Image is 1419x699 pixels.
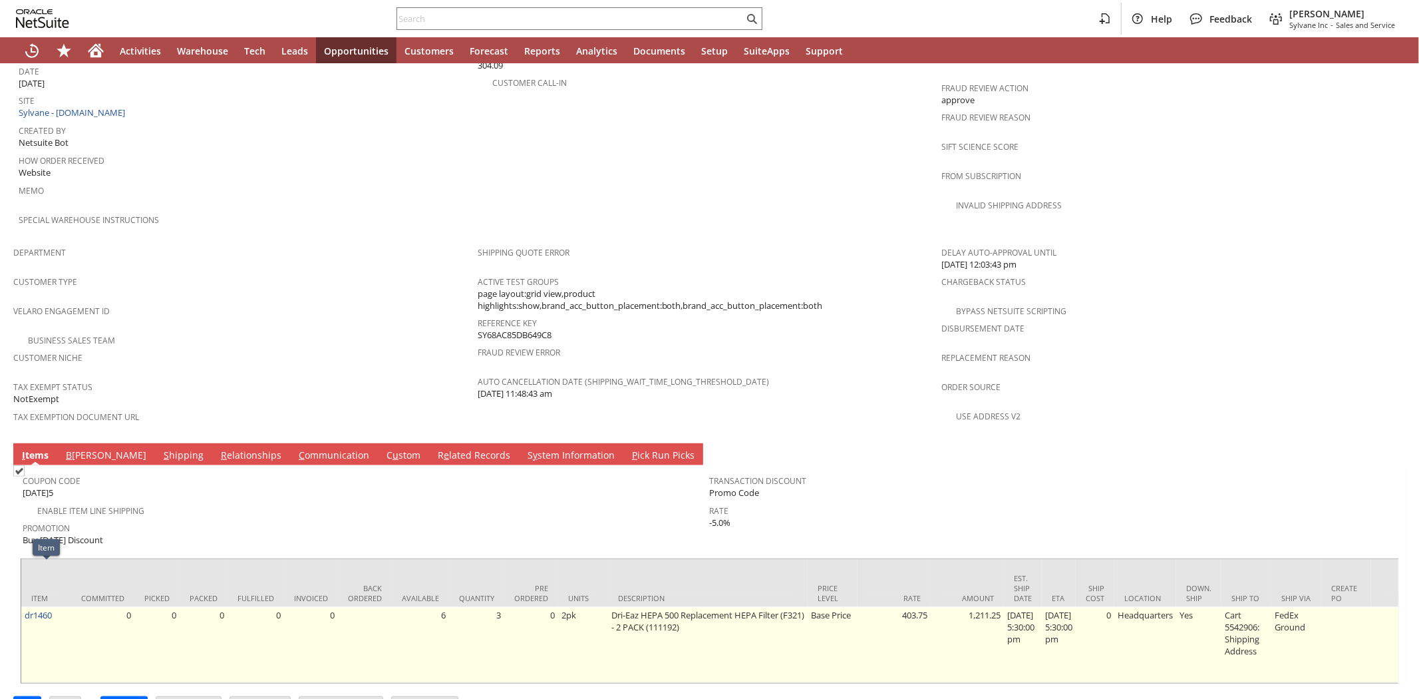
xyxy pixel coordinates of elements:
[31,593,61,603] div: Item
[19,125,66,136] a: Created By
[316,37,396,64] a: Opportunities
[1331,20,1333,30] span: -
[1271,607,1321,683] td: FedEx Ground
[23,475,80,487] a: Coupon Code
[941,258,1017,271] span: [DATE] 12:03:43 pm
[402,593,439,603] div: Available
[164,449,169,461] span: S
[13,306,110,317] a: Velaro Engagement ID
[808,607,858,683] td: Base Price
[228,607,284,683] td: 0
[459,593,494,603] div: Quantity
[941,381,1001,393] a: Order Source
[633,45,685,57] span: Documents
[931,607,1004,683] td: 1,211.25
[13,276,77,288] a: Customer Type
[533,449,538,461] span: y
[867,593,921,603] div: Rate
[806,45,843,57] span: Support
[1042,607,1076,683] td: [DATE] 5:30:00 pm
[941,83,1028,94] a: Fraud Review Action
[324,45,389,57] span: Opportunities
[798,37,851,64] a: Support
[524,45,560,57] span: Reports
[13,411,139,423] a: Tax Exemption Document URL
[1221,607,1271,683] td: Cart 5542906: Shipping Address
[744,11,760,27] svg: Search
[19,166,51,179] span: Website
[941,593,994,603] div: Amount
[449,607,504,683] td: 3
[295,449,373,463] a: Communication
[169,37,236,64] a: Warehouse
[396,37,462,64] a: Customers
[237,593,274,603] div: Fulfilled
[88,43,104,59] svg: Home
[1086,583,1104,603] div: Ship Cost
[504,607,558,683] td: 0
[941,112,1030,123] a: Fraud Review Reason
[23,534,103,547] span: Buy [DATE] Discount
[294,593,328,603] div: Invoiced
[218,449,285,463] a: Relationships
[23,523,70,534] a: Promotion
[19,77,45,90] span: [DATE]
[1331,583,1361,603] div: Create PO
[693,37,736,64] a: Setup
[144,593,170,603] div: Picked
[392,607,449,683] td: 6
[710,505,729,517] a: Rate
[19,107,128,118] a: Sylvane - [DOMAIN_NAME]
[13,381,92,393] a: Tax Exempt Status
[625,37,693,64] a: Documents
[348,583,382,603] div: Back Ordered
[956,411,1021,422] a: Use Address V2
[383,449,424,463] a: Custom
[56,43,72,59] svg: Shortcuts
[13,465,25,477] img: Checked
[19,66,39,77] a: Date
[568,37,625,64] a: Analytics
[558,607,608,683] td: 2pk
[618,593,798,603] div: Description
[120,45,161,57] span: Activities
[48,37,80,64] div: Shortcuts
[81,593,124,603] div: Committed
[444,449,449,461] span: e
[1382,446,1398,462] a: Unrolled view on
[478,247,569,258] a: Shipping Quote Error
[941,352,1030,363] a: Replacement reason
[736,37,798,64] a: SuiteApps
[941,94,975,107] span: approve
[514,583,548,603] div: Pre Ordered
[25,609,52,621] a: dr1460
[13,352,82,363] a: Customer Niche
[13,393,59,405] span: NotExempt
[244,45,265,57] span: Tech
[80,37,112,64] a: Home
[478,288,935,312] span: page layout:grid view,product highlights:show,brand_acc_button_placement:both,brand_acc_button_pl...
[941,247,1056,258] a: Delay Auto-Approval Until
[13,247,66,258] a: Department
[478,276,559,288] a: Active Test Groups
[19,136,69,149] span: Netsuite Bot
[19,449,52,463] a: Items
[1124,593,1166,603] div: Location
[221,449,227,461] span: R
[38,542,55,553] div: Item
[281,45,308,57] span: Leads
[941,323,1025,334] a: Disbursement Date
[1176,607,1221,683] td: Yes
[397,11,744,27] input: Search
[710,517,731,529] span: -5.0%
[1151,13,1172,25] span: Help
[576,45,617,57] span: Analytics
[462,37,516,64] a: Forecast
[393,449,398,461] span: u
[63,449,150,463] a: B[PERSON_NAME]
[19,185,44,196] a: Memo
[608,607,808,683] td: Dri-Eaz HEPA 500 Replacement HEPA Filter (F321) - 2 PACK (111192)
[24,43,40,59] svg: Recent Records
[1209,13,1252,25] span: Feedback
[16,9,69,28] svg: logo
